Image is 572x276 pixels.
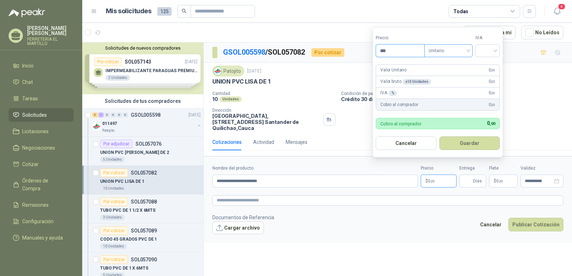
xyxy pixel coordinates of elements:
div: 3 Unidades [100,215,125,220]
span: Órdenes de Compra [22,177,67,192]
div: Por cotizar [100,169,128,177]
p: [DATE] [247,68,261,75]
div: Por cotizar [100,226,128,235]
p: SOL057082 [131,170,157,175]
p: SOL057089 [131,228,157,233]
p: SOL057076 [135,141,162,146]
p: Valor bruto [380,78,431,85]
span: ,00 [430,179,435,183]
div: Por cotizar [100,255,128,264]
p: [PERSON_NAME] [PERSON_NAME] [27,26,74,36]
div: % [389,90,397,96]
div: Mensajes [286,138,307,146]
p: SOL057088 [131,199,157,204]
p: $ 0,00 [489,175,518,187]
a: Negociaciones [9,141,74,155]
img: Logo peakr [9,9,45,17]
p: Cobro al comprador [380,101,418,108]
div: Todas [453,7,468,15]
span: 0 [428,179,435,183]
label: IVA [475,35,500,41]
button: Cancelar [376,136,437,150]
div: 0 [110,112,116,117]
div: Por adjudicar [100,140,133,148]
div: Por cotizar [311,48,344,57]
span: ,00 [491,103,495,107]
div: 0 [104,112,110,117]
a: GSOL005598 [223,48,265,56]
p: $0,00 [421,175,457,187]
p: [GEOGRAPHIC_DATA], [STREET_ADDRESS] Santander de Quilichao , Cauca [212,113,320,131]
span: 0 [489,67,495,74]
a: Remisiones [9,198,74,212]
p: UNION PVC LISA DE 1 [212,78,270,85]
div: Por cotizar [100,197,128,206]
span: ,00 [491,91,495,95]
div: 10 Unidades [100,244,127,249]
div: 5 Unidades [100,157,125,162]
span: Solicitudes [22,111,47,119]
p: IVA [380,90,397,96]
label: Flete [489,165,518,172]
a: Órdenes de Compra [9,174,74,195]
button: 4 [551,5,563,18]
div: Patojito [212,66,244,76]
p: FERRETERIA EL MARTILLO [27,37,74,46]
div: 0 [123,112,128,117]
span: Configuración [22,217,54,225]
span: 0 [489,101,495,108]
label: Precio [376,35,424,41]
p: TUBO PVC DE 1 1/2 X 6MTS [100,207,156,214]
span: Chat [22,78,33,86]
a: Por cotizarSOL057089CODO 45 GRADOS PVC DE 110 Unidades [82,224,203,252]
p: SOL057090 [131,257,157,262]
p: Valor Unitario [380,67,406,74]
a: Tareas [9,92,74,105]
label: Precio [421,165,457,172]
a: Por adjudicarSOL057076UNION PVC [PERSON_NAME] DE 25 Unidades [82,137,203,166]
label: Validez [521,165,563,172]
div: 0 [117,112,122,117]
button: Guardar [439,136,500,150]
p: GSOL005598 [131,112,161,117]
a: Solicitudes [9,108,74,122]
div: Cotizaciones [212,138,242,146]
div: 10 Unidades [100,186,127,191]
span: Inicio [22,62,34,70]
span: Negociaciones [22,144,55,152]
a: Chat [9,75,74,89]
span: Unitario [429,45,468,56]
div: Solicitudes de tus compradores [82,94,203,108]
button: No Leídos [521,26,563,39]
p: Documentos de Referencia [212,214,274,221]
img: Company Logo [214,67,222,75]
span: ,00 [491,68,495,72]
label: Nombre del producto [212,165,418,172]
span: 125 [157,7,172,16]
p: Crédito 30 días [341,96,569,102]
span: Manuales y ayuda [22,234,63,242]
label: Entrega [459,165,486,172]
div: x 10 Unidades [403,79,431,85]
img: Company Logo [92,122,101,131]
p: UNION PVC LISA DE 1 [100,178,144,185]
button: Asignado a mi [464,26,516,39]
button: Solicitudes de nuevos compradores [85,45,201,51]
p: UNION PVC [PERSON_NAME] DE 2 [100,149,169,156]
p: 011497 [102,120,117,127]
a: 5 1 0 0 0 0 GSOL005598[DATE] Company Logo011497Patojito [92,111,202,134]
p: Cobro al comprador [380,121,421,126]
span: 0 [496,179,503,183]
span: 0 [487,120,495,126]
span: 4 [558,3,566,10]
p: Condición de pago [341,91,569,96]
span: ,00 [489,121,495,126]
a: Cotizar [9,157,74,171]
p: CODO 45 GRADOS PVC DE 1 [100,236,157,243]
span: Licitaciones [22,127,49,135]
p: Patojito [102,128,114,134]
span: Remisiones [22,201,49,209]
div: 1 - 50 de 74 [416,27,458,38]
div: Actividad [253,138,274,146]
a: Manuales y ayuda [9,231,74,245]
